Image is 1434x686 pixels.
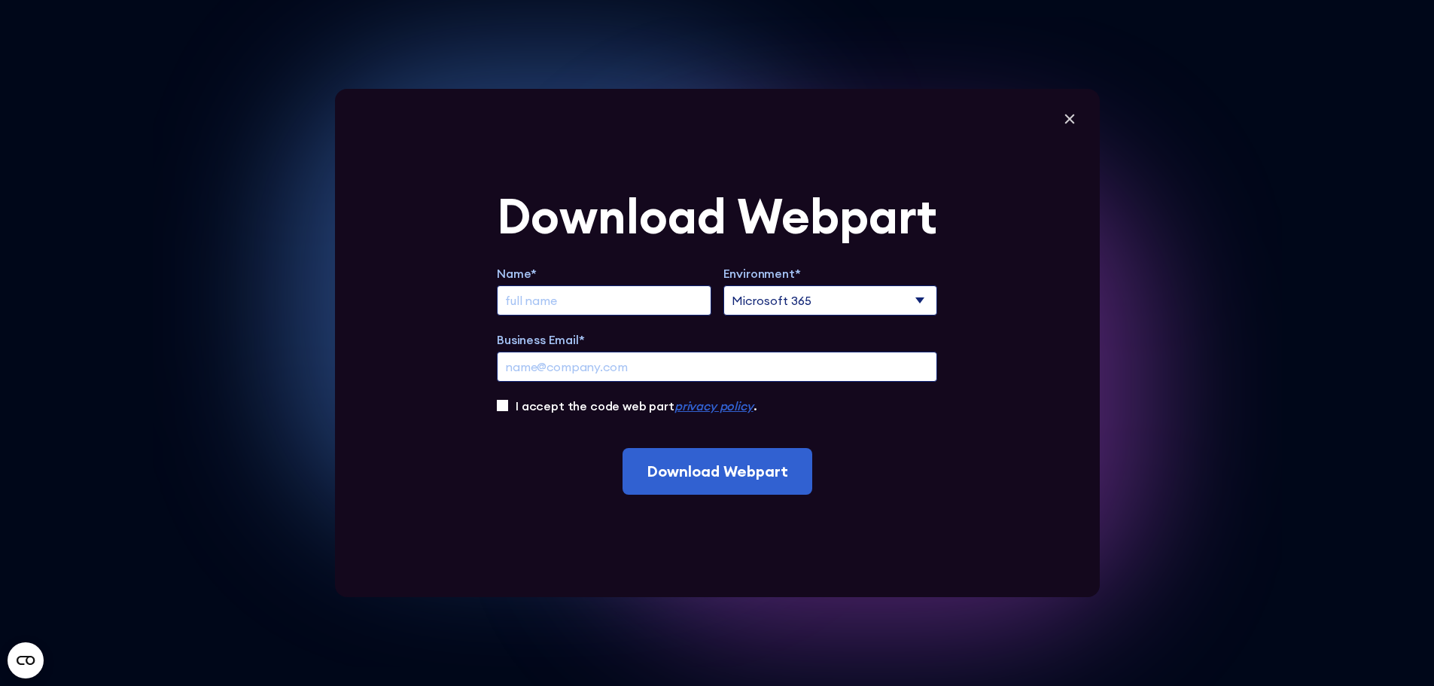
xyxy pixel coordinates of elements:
[623,448,812,495] input: Download Webpart
[516,397,757,415] label: I accept the code web part .
[8,642,44,678] button: Open CMP widget
[497,352,937,382] input: name@company.com
[723,264,938,282] label: Environment*
[497,331,937,349] label: Business Email*
[497,264,711,282] label: Name*
[497,192,937,495] form: Extend Trial
[1163,511,1434,686] iframe: Chat Widget
[497,192,937,240] div: Download Webpart
[497,285,711,316] input: full name
[674,398,754,413] a: privacy policy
